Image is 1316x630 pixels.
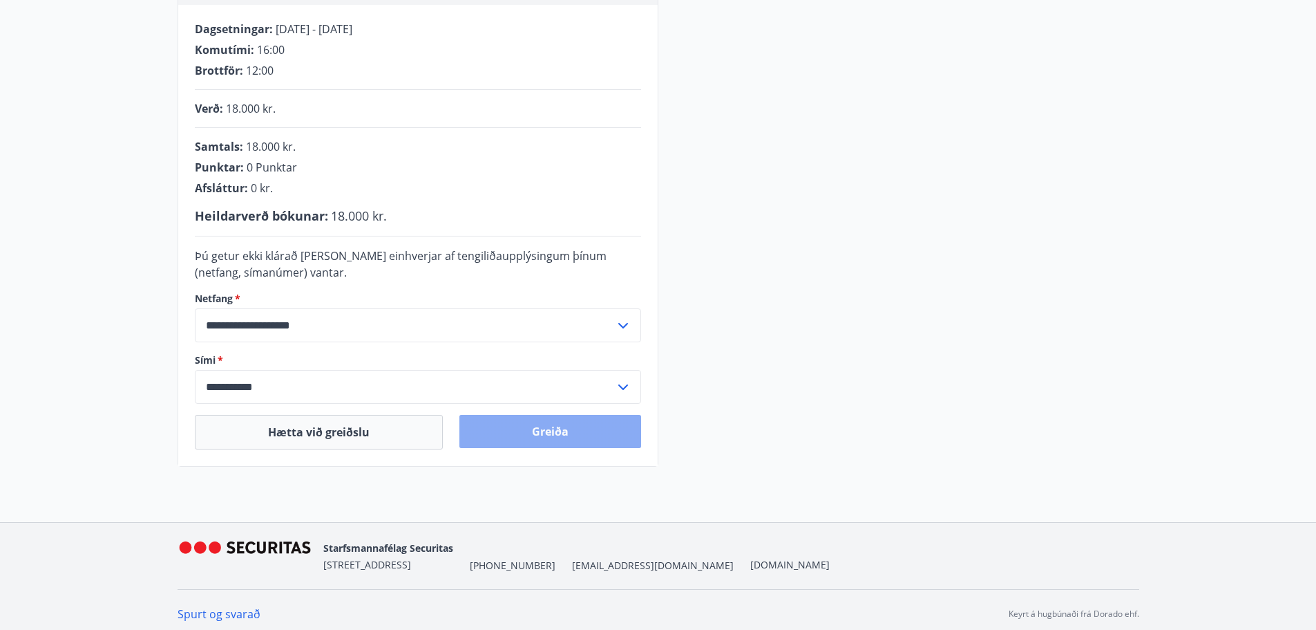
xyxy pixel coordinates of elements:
[246,139,296,154] span: 18.000 kr.
[251,180,273,196] span: 0 kr.
[276,21,352,37] span: [DATE] - [DATE]
[572,559,734,573] span: [EMAIL_ADDRESS][DOMAIN_NAME]
[178,541,312,571] img: BJoTIDU28Xazsp1UGbqVz8mQ4XuFjXGM1gUNGGKd.png
[195,180,248,196] span: Afsláttur :
[331,207,387,224] span: 18.000 kr.
[323,541,453,555] span: Starfsmannafélag Securitas
[257,42,285,57] span: 16:00
[1009,608,1139,620] p: Keyrt á hugbúnaði frá Dorado ehf.
[247,160,297,175] span: 0 Punktar
[750,558,830,571] a: [DOMAIN_NAME]
[246,63,274,78] span: 12:00
[470,559,555,573] span: [PHONE_NUMBER]
[195,101,223,116] span: Verð :
[195,160,244,175] span: Punktar :
[195,353,641,367] label: Sími
[323,558,411,571] span: [STREET_ADDRESS]
[195,415,443,450] button: Hætta við greiðslu
[195,207,328,224] span: Heildarverð bókunar :
[195,63,243,78] span: Brottför :
[195,248,607,280] span: Þú getur ekki klárað [PERSON_NAME] einhverjar af tengiliðaupplýsingum þínum (netfang, símanúmer) ...
[178,606,260,622] a: Spurt og svarað
[459,415,641,448] button: Greiða
[195,21,273,37] span: Dagsetningar :
[195,139,243,154] span: Samtals :
[195,42,254,57] span: Komutími :
[226,101,276,116] span: 18.000 kr.
[195,292,641,306] label: Netfang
